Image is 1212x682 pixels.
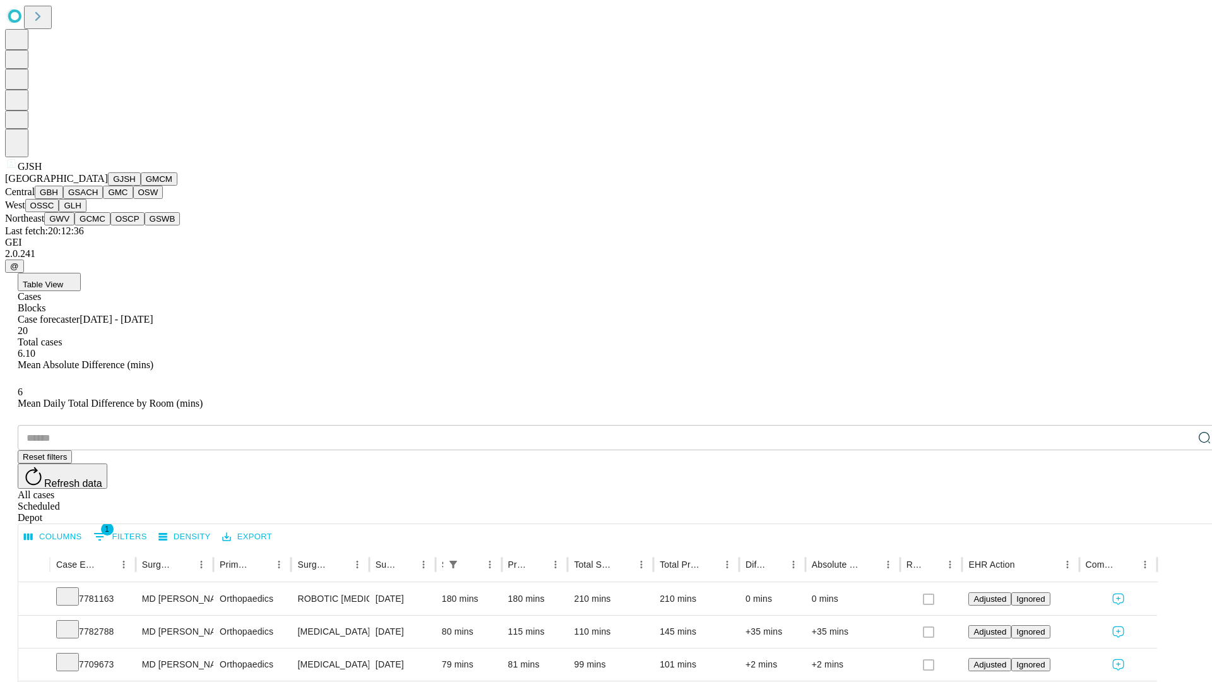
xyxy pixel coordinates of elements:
[968,592,1011,606] button: Adjusted
[10,261,19,271] span: @
[906,559,923,570] div: Resolved in EHR
[5,173,108,184] span: [GEOGRAPHIC_DATA]
[297,559,329,570] div: Surgery Name
[508,616,562,648] div: 115 mins
[397,556,415,573] button: Sort
[18,359,153,370] span: Mean Absolute Difference (mins)
[660,559,699,570] div: Total Predicted Duration
[18,450,72,464] button: Reset filters
[5,225,84,236] span: Last fetch: 20:12:36
[442,616,496,648] div: 80 mins
[297,583,362,615] div: ROBOTIC [MEDICAL_DATA] KNEE TOTAL
[18,161,42,172] span: GJSH
[23,452,67,462] span: Reset filters
[442,583,496,615] div: 180 mins
[63,186,103,199] button: GSACH
[18,337,62,347] span: Total cases
[5,248,1207,260] div: 2.0.241
[1136,556,1154,573] button: Menu
[508,559,528,570] div: Predicted In Room Duration
[862,556,879,573] button: Sort
[1059,556,1076,573] button: Menu
[812,559,860,570] div: Absolute Difference
[297,616,362,648] div: [MEDICAL_DATA] [MEDICAL_DATA]
[59,199,86,212] button: GLH
[812,583,894,615] div: 0 mins
[660,649,733,681] div: 101 mins
[376,649,429,681] div: [DATE]
[746,649,799,681] div: +2 mins
[219,527,275,547] button: Export
[615,556,633,573] button: Sort
[142,616,207,648] div: MD [PERSON_NAME] [PERSON_NAME] Md
[35,186,63,199] button: GBH
[463,556,481,573] button: Sort
[5,213,44,224] span: Northeast
[297,649,362,681] div: [MEDICAL_DATA] WITH [MEDICAL_DATA] REPAIR
[1016,556,1034,573] button: Sort
[973,660,1006,669] span: Adjusted
[115,556,133,573] button: Menu
[220,649,285,681] div: Orthopaedics
[142,559,174,570] div: Surgeon Name
[574,559,614,570] div: Total Scheduled Duration
[220,616,285,648] div: Orthopaedics
[1011,592,1050,606] button: Ignored
[633,556,650,573] button: Menu
[97,556,115,573] button: Sort
[133,186,163,199] button: OSW
[103,186,133,199] button: GMC
[348,556,366,573] button: Menu
[5,186,35,197] span: Central
[270,556,288,573] button: Menu
[175,556,193,573] button: Sort
[660,616,733,648] div: 145 mins
[5,237,1207,248] div: GEI
[767,556,785,573] button: Sort
[660,583,733,615] div: 210 mins
[1016,660,1045,669] span: Ignored
[574,583,647,615] div: 210 mins
[812,616,894,648] div: +35 mins
[442,649,496,681] div: 79 mins
[21,527,85,547] button: Select columns
[574,649,647,681] div: 99 mins
[56,616,129,648] div: 7782788
[924,556,941,573] button: Sort
[25,654,44,676] button: Expand
[968,559,1014,570] div: EHR Action
[941,556,959,573] button: Menu
[1119,556,1136,573] button: Sort
[1016,627,1045,637] span: Ignored
[879,556,897,573] button: Menu
[444,556,462,573] button: Show filters
[529,556,547,573] button: Sort
[142,583,207,615] div: MD [PERSON_NAME] [PERSON_NAME] Md
[785,556,802,573] button: Menu
[718,556,736,573] button: Menu
[973,627,1006,637] span: Adjusted
[442,559,443,570] div: Scheduled In Room Duration
[1086,559,1117,570] div: Comments
[80,314,153,325] span: [DATE] - [DATE]
[968,658,1011,671] button: Adjusted
[508,649,562,681] div: 81 mins
[56,649,129,681] div: 7709673
[25,621,44,643] button: Expand
[812,649,894,681] div: +2 mins
[415,556,432,573] button: Menu
[18,398,203,409] span: Mean Daily Total Difference by Room (mins)
[1016,594,1045,604] span: Ignored
[56,583,129,615] div: 7781163
[5,260,24,273] button: @
[252,556,270,573] button: Sort
[376,583,429,615] div: [DATE]
[376,616,429,648] div: [DATE]
[220,583,285,615] div: Orthopaedics
[18,273,81,291] button: Table View
[331,556,348,573] button: Sort
[25,589,44,611] button: Expand
[25,199,59,212] button: OSSC
[18,348,35,359] span: 6.10
[18,464,107,489] button: Refresh data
